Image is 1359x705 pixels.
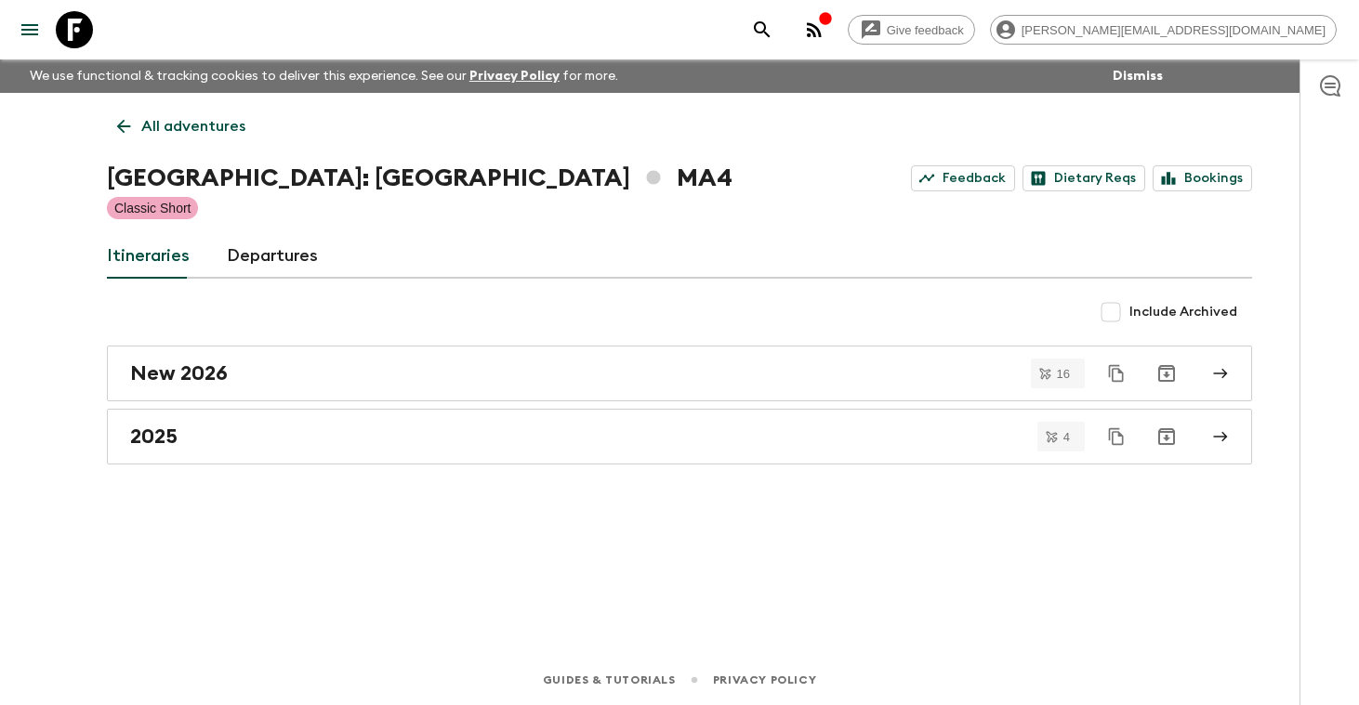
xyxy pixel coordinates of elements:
[107,108,256,145] a: All adventures
[1129,303,1237,321] span: Include Archived
[911,165,1015,191] a: Feedback
[848,15,975,45] a: Give feedback
[744,11,781,48] button: search adventures
[1148,418,1185,455] button: Archive
[227,234,318,279] a: Departures
[22,59,626,93] p: We use functional & tracking cookies to deliver this experience. See our for more.
[469,70,560,83] a: Privacy Policy
[1100,420,1133,453] button: Duplicate
[130,361,228,385] h2: New 2026
[877,23,974,37] span: Give feedback
[1108,63,1168,89] button: Dismiss
[713,670,816,690] a: Privacy Policy
[114,199,191,217] p: Classic Short
[107,409,1252,464] a: 2025
[1148,355,1185,392] button: Archive
[1023,165,1145,191] a: Dietary Reqs
[543,670,676,690] a: Guides & Tutorials
[107,160,732,197] h1: [GEOGRAPHIC_DATA]: [GEOGRAPHIC_DATA] MA4
[1153,165,1252,191] a: Bookings
[141,115,245,137] p: All adventures
[1100,357,1133,390] button: Duplicate
[130,424,178,449] h2: 2025
[990,15,1337,45] div: [PERSON_NAME][EMAIL_ADDRESS][DOMAIN_NAME]
[11,11,48,48] button: menu
[107,234,190,279] a: Itineraries
[107,346,1252,401] a: New 2026
[1046,368,1081,380] span: 16
[1011,23,1336,37] span: [PERSON_NAME][EMAIL_ADDRESS][DOMAIN_NAME]
[1052,431,1081,443] span: 4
